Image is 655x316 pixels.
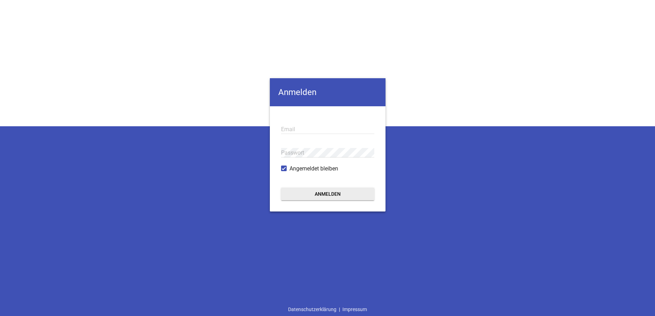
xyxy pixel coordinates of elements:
h4: Anmelden [270,78,386,106]
a: Datenschutzerklärung [286,303,339,316]
div: | [286,303,369,316]
a: Impressum [340,303,369,316]
button: Anmelden [281,188,374,200]
span: Angemeldet bleiben [289,164,338,173]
